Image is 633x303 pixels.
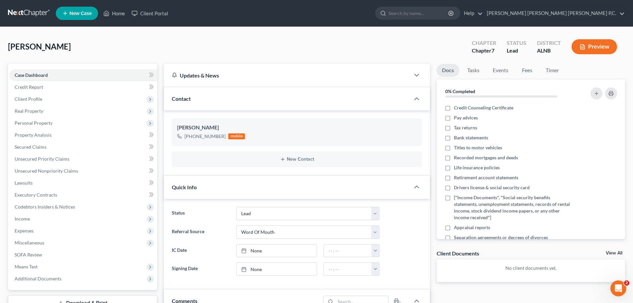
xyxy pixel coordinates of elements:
[624,280,629,286] span: 2
[168,262,233,276] label: Signing Date
[454,144,502,151] span: Titles to motor vehicles
[228,133,245,139] div: mobile
[9,141,157,153] a: Secured Claims
[606,251,622,255] a: View All
[177,157,417,162] button: New Contact
[172,72,402,79] div: Updates & News
[15,84,43,90] span: Credit Report
[237,244,317,257] a: None
[172,95,191,102] span: Contact
[177,124,417,132] div: [PERSON_NAME]
[572,39,617,54] button: Preview
[454,154,518,161] span: Recorded mortgages and deeds
[15,228,34,233] span: Expenses
[9,189,157,201] a: Executory Contracts
[461,7,483,19] a: Help
[15,216,30,222] span: Income
[8,42,71,51] span: [PERSON_NAME]
[237,263,317,275] a: None
[15,156,69,162] span: Unsecured Priority Claims
[15,72,48,78] span: Case Dashboard
[454,194,572,221] span: ["Income Documents", "Social security benefits statements, unemployment statements, records of re...
[437,64,459,77] a: Docs
[15,264,38,269] span: Means Test
[483,7,625,19] a: [PERSON_NAME] [PERSON_NAME] [PERSON_NAME] P,C.
[507,39,526,47] div: Status
[454,164,500,171] span: Life insurance policies
[128,7,171,19] a: Client Portal
[9,165,157,177] a: Unsecured Nonpriority Claims
[168,207,233,220] label: Status
[487,64,514,77] a: Events
[9,69,157,81] a: Case Dashboard
[472,47,496,55] div: Chapter
[15,132,52,138] span: Property Analysis
[15,96,42,102] span: Client Profile
[184,133,226,140] div: [PHONE_NUMBER]
[15,276,61,281] span: Additional Documents
[445,88,475,94] strong: 0% Completed
[540,64,564,77] a: Timer
[9,129,157,141] a: Property Analysis
[472,39,496,47] div: Chapter
[15,192,57,198] span: Executory Contracts
[69,11,92,16] span: New Case
[507,47,526,55] div: Lead
[15,204,75,210] span: Codebtors Insiders & Notices
[491,47,494,54] span: 7
[15,240,44,245] span: Miscellaneous
[454,174,518,181] span: Retirement account statements
[15,144,47,150] span: Secured Claims
[454,224,490,231] span: Appraisal reports
[15,120,53,126] span: Personal Property
[454,184,530,191] span: Drivers license & social security card
[442,265,620,271] p: No client documents yet.
[462,64,485,77] a: Tasks
[168,226,233,239] label: Referral Source
[454,104,513,111] span: Credit Counseling Certificate
[324,263,372,275] input: -- : --
[454,124,477,131] span: Tax returns
[324,244,372,257] input: -- : --
[437,250,479,257] div: Client Documents
[15,168,78,174] span: Unsecured Nonpriority Claims
[454,234,548,241] span: Separation agreements or decrees of divorces
[388,7,449,19] input: Search by name...
[610,280,626,296] iframe: Intercom live chat
[15,180,33,186] span: Lawsuits
[15,252,42,257] span: SOFA Review
[172,184,197,190] span: Quick Info
[9,81,157,93] a: Credit Report
[537,47,561,55] div: ALNB
[454,114,478,121] span: Pay advices
[168,244,233,257] label: IC Date
[454,134,488,141] span: Bank statements
[9,249,157,261] a: SOFA Review
[100,7,128,19] a: Home
[9,153,157,165] a: Unsecured Priority Claims
[516,64,538,77] a: Fees
[9,177,157,189] a: Lawsuits
[15,108,43,114] span: Real Property
[537,39,561,47] div: District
